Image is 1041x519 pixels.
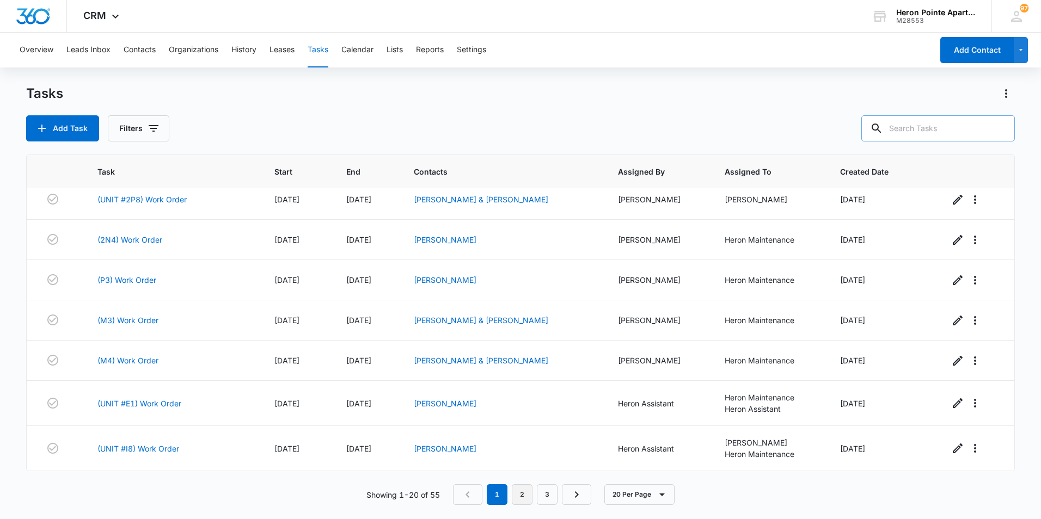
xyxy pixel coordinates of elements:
a: [PERSON_NAME] & [PERSON_NAME] [414,195,548,204]
span: [DATE] [274,195,299,204]
div: [PERSON_NAME] [725,437,814,448]
a: Page 3 [537,484,558,505]
span: Assigned By [618,166,683,177]
button: Organizations [169,33,218,67]
nav: Pagination [453,484,591,505]
button: Lists [387,33,403,67]
button: Leads Inbox [66,33,111,67]
span: [DATE] [346,316,371,325]
button: Settings [457,33,486,67]
a: (2N4) Work Order [97,234,162,245]
h1: Tasks [26,85,63,102]
span: [DATE] [346,356,371,365]
a: (M3) Work Order [97,314,158,326]
button: Reports [416,33,444,67]
div: Heron Maintenance [725,274,814,286]
em: 1 [487,484,507,505]
span: [DATE] [346,275,371,285]
span: End [346,166,372,177]
button: Contacts [124,33,156,67]
span: [DATE] [840,356,865,365]
button: History [231,33,256,67]
span: Created Date [840,166,907,177]
div: Heron Maintenance [725,392,814,403]
span: [DATE] [840,316,865,325]
input: Search Tasks [861,115,1015,141]
span: [DATE] [840,235,865,244]
span: [DATE] [840,195,865,204]
span: [DATE] [346,444,371,453]
div: Heron Maintenance [725,448,814,460]
span: [DATE] [274,356,299,365]
span: [DATE] [840,399,865,408]
a: [PERSON_NAME] [414,444,476,453]
a: (UNIT #E1) Work Order [97,398,181,409]
button: Filters [108,115,169,141]
div: Heron Maintenance [725,314,814,326]
div: Heron Maintenance [725,355,814,366]
span: [DATE] [274,235,299,244]
div: [PERSON_NAME] [618,355,699,366]
a: [PERSON_NAME] [414,275,476,285]
a: (P3) Work Order [97,274,156,286]
span: Task [97,166,232,177]
a: [PERSON_NAME] & [PERSON_NAME] [414,316,548,325]
span: [DATE] [840,444,865,453]
span: 97 [1020,4,1028,13]
span: Contacts [414,166,575,177]
div: notifications count [1020,4,1028,13]
a: [PERSON_NAME] [414,235,476,244]
div: account name [896,8,976,17]
button: Calendar [341,33,373,67]
button: Tasks [308,33,328,67]
div: [PERSON_NAME] [618,274,699,286]
span: [DATE] [346,235,371,244]
div: Heron Maintenance [725,234,814,245]
div: [PERSON_NAME] [618,194,699,205]
a: Page 2 [512,484,532,505]
span: [DATE] [274,275,299,285]
p: Showing 1-20 of 55 [366,489,440,501]
span: [DATE] [840,275,865,285]
div: [PERSON_NAME] [618,314,699,326]
span: Assigned To [725,166,798,177]
div: account id [896,17,976,24]
div: [PERSON_NAME] [725,194,814,205]
span: CRM [83,10,106,21]
button: Leases [270,33,295,67]
span: [DATE] [346,195,371,204]
a: Next Page [562,484,591,505]
div: Heron Assistant [725,403,814,415]
a: (M4) Work Order [97,355,158,366]
button: 20 Per Page [604,484,675,505]
span: [DATE] [274,316,299,325]
span: [DATE] [346,399,371,408]
div: [PERSON_NAME] [618,234,699,245]
button: Overview [20,33,53,67]
a: (UNIT #2P8) Work Order [97,194,187,205]
a: [PERSON_NAME] [414,399,476,408]
button: Add Task [26,115,99,141]
div: Heron Assistant [618,398,699,409]
a: [PERSON_NAME] & [PERSON_NAME] [414,356,548,365]
div: Heron Assistant [618,443,699,454]
span: Start [274,166,304,177]
a: (UNIT #I8) Work Order [97,443,179,454]
button: Add Contact [940,37,1014,63]
span: [DATE] [274,444,299,453]
span: [DATE] [274,399,299,408]
button: Actions [997,85,1015,102]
